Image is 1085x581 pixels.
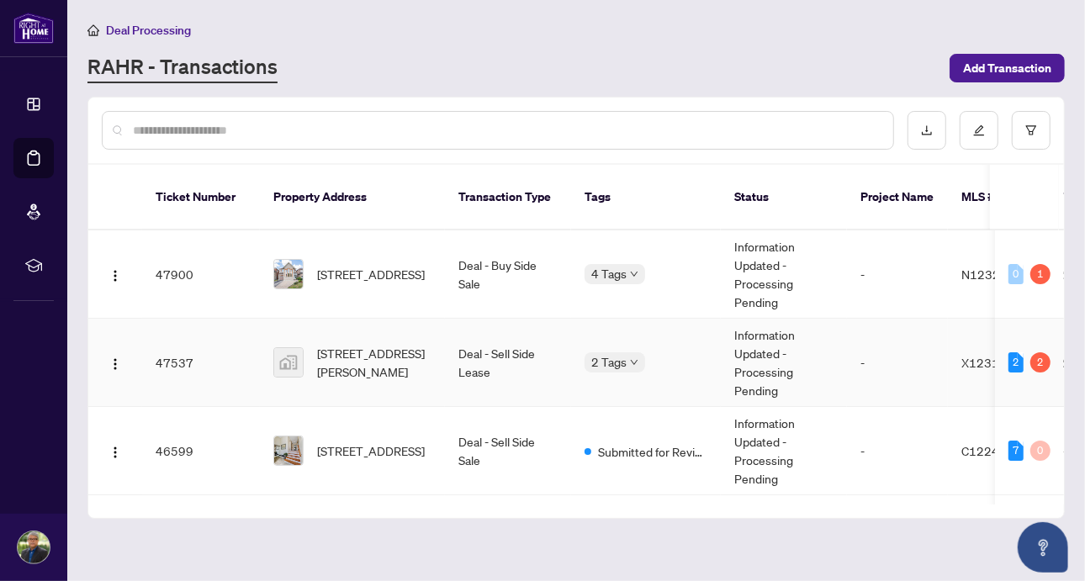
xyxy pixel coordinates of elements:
img: thumbnail-img [274,260,303,288]
div: 7 [1008,441,1024,461]
td: 47537 [142,319,260,407]
td: Information Updated - Processing Pending [721,407,847,495]
img: thumbnail-img [274,436,303,465]
span: [STREET_ADDRESS][PERSON_NAME] [317,344,431,381]
span: home [87,24,99,36]
div: 1 [1030,264,1051,284]
span: filter [1025,124,1037,136]
td: Information Updated - Processing Pending [721,319,847,407]
th: Property Address [260,165,445,230]
td: Deal - Buy Side Sale [445,230,571,319]
button: Logo [102,349,129,376]
th: Ticket Number [142,165,260,230]
span: down [630,270,638,278]
td: - [847,230,948,319]
img: Logo [108,357,122,371]
a: RAHR - Transactions [87,53,278,83]
td: 47900 [142,230,260,319]
td: Deal - Sell Side Sale [445,407,571,495]
button: download [908,111,946,150]
span: [STREET_ADDRESS] [317,265,425,283]
span: download [921,124,933,136]
span: edit [973,124,985,136]
span: Add Transaction [963,55,1051,82]
button: Logo [102,437,129,464]
td: - [847,407,948,495]
div: 2 [1008,352,1024,372]
button: edit [960,111,998,150]
span: 2 Tags [591,352,627,372]
th: Status [721,165,847,230]
button: filter [1012,111,1051,150]
td: - [847,319,948,407]
img: Logo [108,269,122,283]
button: Add Transaction [950,54,1065,82]
td: 46599 [142,407,260,495]
span: [STREET_ADDRESS] [317,441,425,460]
img: Profile Icon [18,531,50,563]
span: down [630,358,638,367]
span: 4 Tags [591,264,627,283]
div: 2 [1030,352,1051,372]
img: logo [13,13,54,44]
button: Logo [102,261,129,288]
span: Submitted for Review [598,442,707,461]
td: Deal - Sell Side Lease [445,319,571,407]
img: thumbnail-img [274,348,303,377]
span: Deal Processing [106,23,191,38]
div: 0 [1030,441,1051,461]
img: Logo [108,446,122,459]
span: X12314008 [961,355,1029,370]
span: C12241860 [961,443,1029,458]
div: 0 [1008,264,1024,284]
th: Project Name [847,165,948,230]
button: Open asap [1018,522,1068,573]
th: Transaction Type [445,165,571,230]
th: MLS # [948,165,1049,230]
th: Tags [571,165,721,230]
span: N12321505 [961,267,1030,282]
td: Information Updated - Processing Pending [721,230,847,319]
